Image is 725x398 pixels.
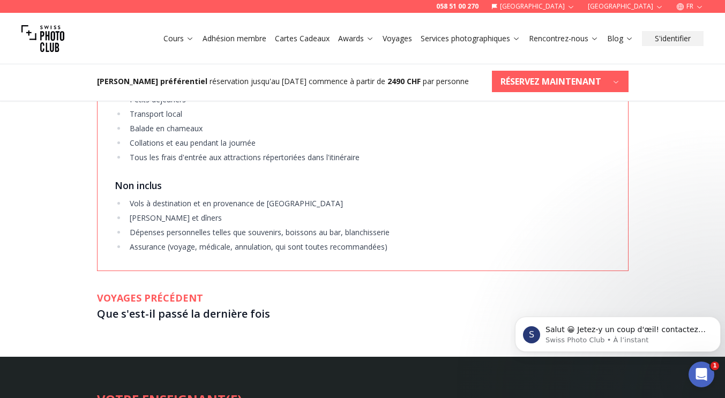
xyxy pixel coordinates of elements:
li: Balade en chameaux [126,123,610,134]
a: Cartes Cadeaux [275,33,330,44]
li: Transport local [126,109,610,119]
li: Collations et eau pendant la journée [126,138,610,148]
iframe: Intercom notifications message [511,294,725,369]
button: Rencontrez-nous [525,31,603,46]
a: Blog [607,33,633,44]
span: par personne [423,76,469,86]
button: RÉSERVEZ MAINTENANT [492,71,629,92]
a: Voyages [383,33,412,44]
li: [PERSON_NAME] et dîners [126,213,610,223]
h3: Non inclus [115,178,611,193]
img: Swiss photo club [21,17,64,60]
button: Cartes Cadeaux [271,31,334,46]
button: Cours [159,31,198,46]
a: Cours [163,33,194,44]
button: Voyages [378,31,416,46]
b: RÉSERVEZ MAINTENANT [500,75,601,88]
a: Rencontrez-nous [529,33,599,44]
li: Dépenses personnelles telles que souvenirs, boissons au bar, blanchisserie [126,227,610,238]
li: Assurance (voyage, médicale, annulation, qui sont toutes recommandées) [126,242,610,252]
iframe: Intercom live chat [689,362,714,387]
h2: VOYAGES PRÉCÉDENT [97,290,629,305]
li: Tous les frais d'entrée aux attractions répertoriées dans l'itinéraire [126,152,610,163]
h3: Que s'est-il passé la dernière fois [97,305,629,322]
a: Adhésion membre [203,33,266,44]
button: Adhésion membre [198,31,271,46]
li: Vols à destination et en provenance de [GEOGRAPHIC_DATA] [126,198,610,209]
b: 2490 CHF [387,76,421,86]
span: 1 [711,362,719,370]
button: Awards [334,31,378,46]
button: Services photographiques [416,31,525,46]
a: Awards [338,33,374,44]
span: réservation jusqu'au [DATE] commence à partir de [210,76,385,86]
button: S'identifier [642,31,704,46]
b: [PERSON_NAME] préférentiel [97,76,207,86]
a: Services photographiques [421,33,520,44]
button: Blog [603,31,638,46]
a: 058 51 00 270 [436,2,479,11]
